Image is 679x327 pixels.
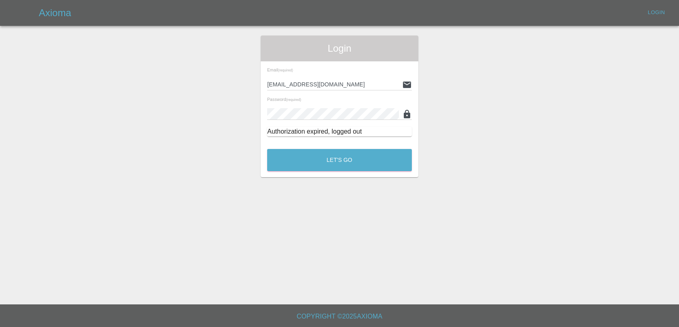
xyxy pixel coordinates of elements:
small: (required) [278,69,293,72]
div: Authorization expired, logged out [267,127,412,136]
a: Login [643,6,669,19]
span: Email [267,67,293,72]
h6: Copyright © 2025 Axioma [6,311,673,322]
h5: Axioma [39,6,71,19]
span: Login [267,42,412,55]
button: Let's Go [267,149,412,171]
span: Password [267,97,301,102]
small: (required) [286,98,301,102]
